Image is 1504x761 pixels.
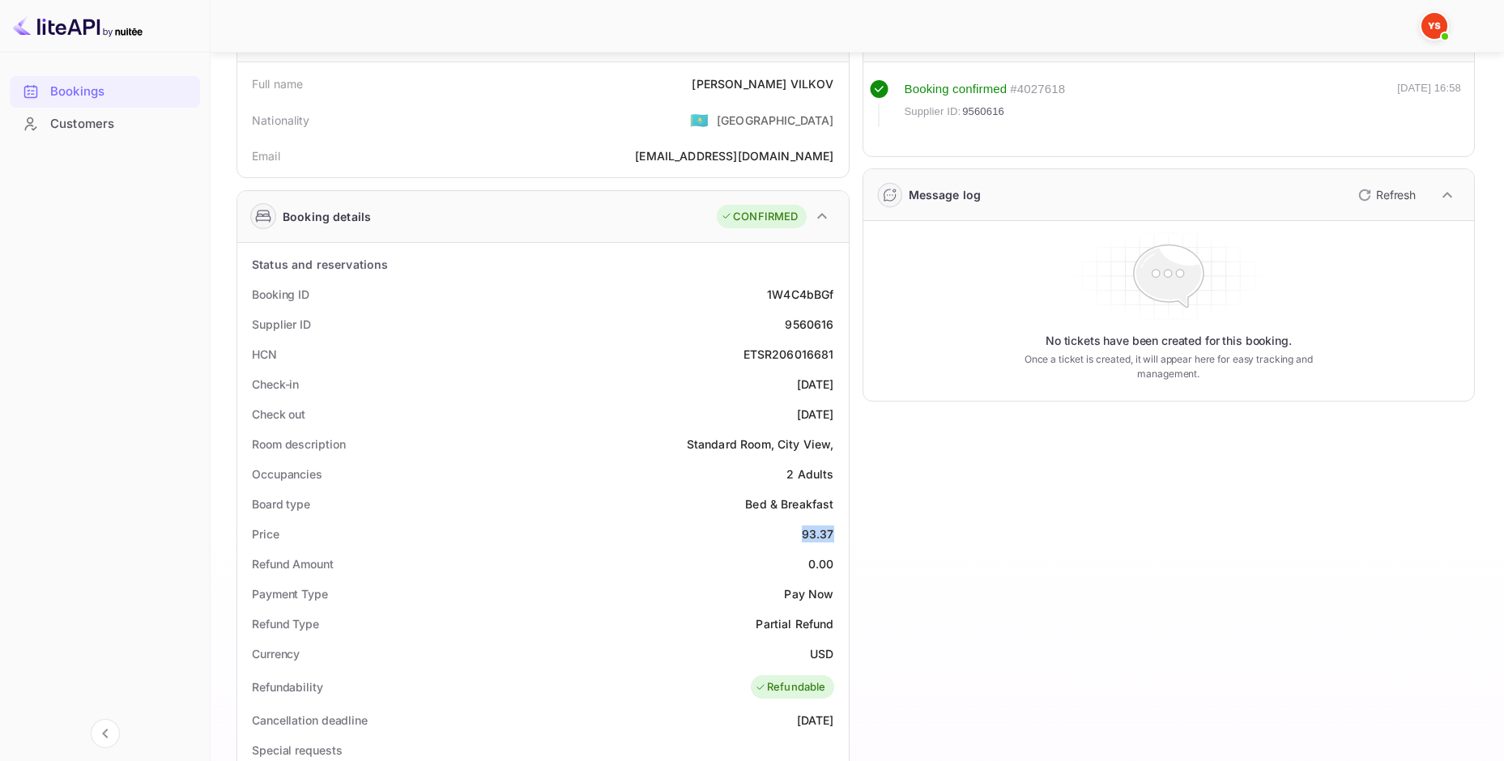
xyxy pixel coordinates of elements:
div: # 4027618 [1010,80,1065,99]
div: Board type [252,495,310,512]
span: United States [690,105,709,134]
span: Supplier ID: [905,104,961,120]
a: Customers [10,108,200,138]
p: Refresh [1376,186,1416,203]
div: Payment Type [252,585,328,602]
div: Refundability [252,678,323,695]
div: Partial Refund [756,615,833,632]
div: [DATE] [797,712,834,729]
div: [DATE] 16:58 [1397,80,1461,127]
div: 1W4C4bBGf [767,286,833,303]
div: [DATE] [797,406,834,423]
div: 2 Adults [786,466,833,483]
div: Cancellation deadline [252,712,368,729]
img: LiteAPI logo [13,13,143,39]
div: Room description [252,436,345,453]
div: Customers [10,108,200,140]
div: [EMAIL_ADDRESS][DOMAIN_NAME] [635,147,833,164]
div: Refund Amount [252,555,334,572]
div: Booking ID [252,286,309,303]
div: [PERSON_NAME] VILKOV [692,75,833,92]
div: Occupancies [252,466,322,483]
div: 9560616 [785,316,833,333]
p: No tickets have been created for this booking. [1046,333,1292,349]
div: Email [252,147,280,164]
div: Message log [909,186,982,203]
div: Booking confirmed [905,80,1008,99]
div: Special requests [252,742,342,759]
div: Bookings [50,83,192,101]
div: Status and reservations [252,256,388,273]
div: Nationality [252,112,310,129]
div: [DATE] [797,376,834,393]
div: CONFIRMED [721,209,798,225]
p: Once a ticket is created, it will appear here for easy tracking and management. [1004,352,1333,381]
span: 9560616 [962,104,1004,120]
div: Refund Type [252,615,319,632]
div: Pay Now [784,585,833,602]
div: Full name [252,75,303,92]
div: HCN [252,346,277,363]
button: Refresh [1348,182,1422,208]
div: ETSR206016681 [743,346,834,363]
div: Bookings [10,76,200,108]
div: Bed & Breakfast [745,495,833,512]
div: Check out [252,406,305,423]
div: Booking details [283,208,371,225]
a: Bookings [10,76,200,106]
button: Collapse navigation [91,719,120,748]
div: Standard Room, City View, [687,436,834,453]
img: Yandex Support [1421,13,1447,39]
div: 93.37 [802,525,834,542]
div: Currency [252,645,300,662]
div: [GEOGRAPHIC_DATA] [717,112,834,129]
div: USD [810,645,833,662]
div: Refundable [755,679,826,695]
div: Check-in [252,376,299,393]
div: Supplier ID [252,316,311,333]
div: Customers [50,115,192,134]
div: Price [252,525,279,542]
div: 0.00 [808,555,834,572]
